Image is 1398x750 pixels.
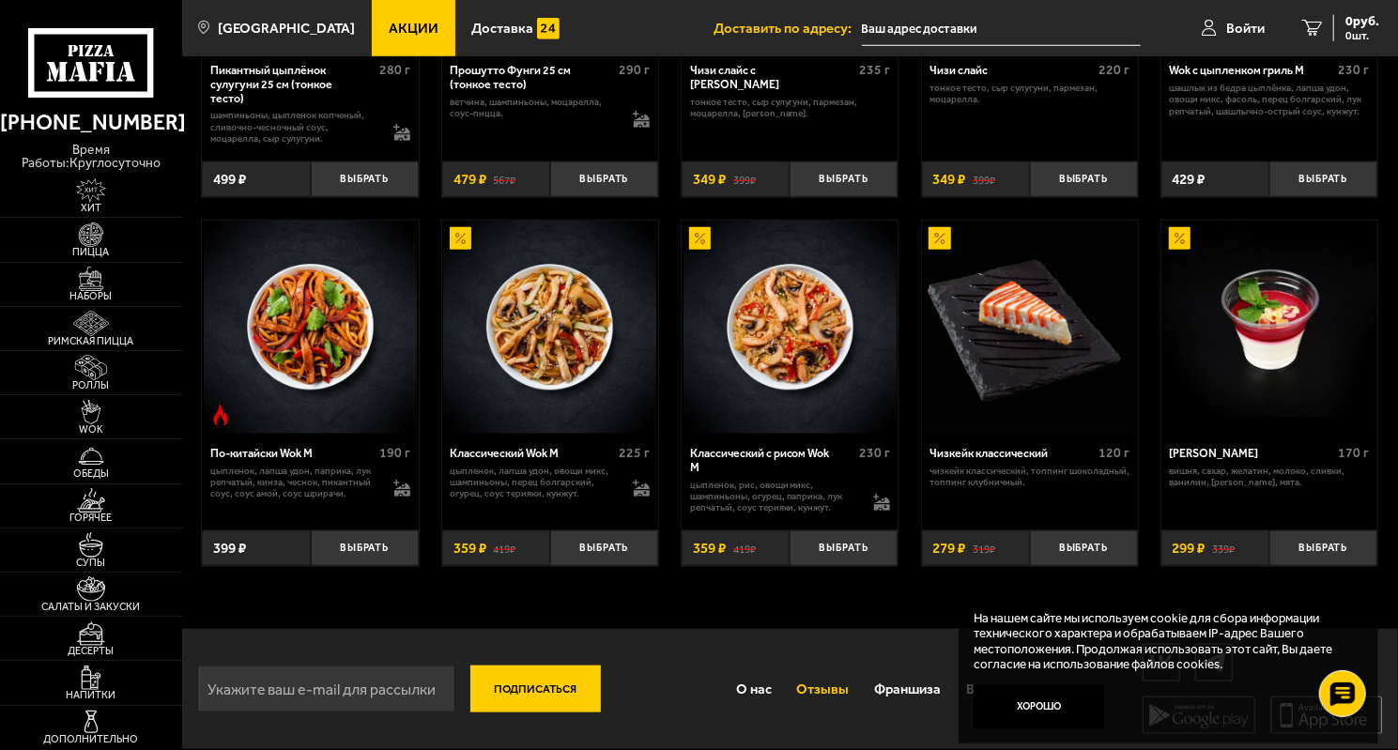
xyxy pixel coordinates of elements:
[923,221,1136,434] img: Чизкейк классический
[550,530,658,566] button: Выбрать
[922,221,1138,434] a: АкционныйЧизкейк классический
[974,610,1353,670] p: На нашем сайте мы используем cookie для сбора информации технического характера и обрабатываем IP...
[690,447,854,475] div: Классический с рисом Wok M
[684,221,897,434] img: Классический с рисом Wok M
[379,445,410,461] span: 190 г
[733,172,756,187] s: 399 ₽
[859,445,890,461] span: 230 г
[973,172,995,187] s: 399 ₽
[210,110,379,145] p: шампиньоны, цыпленок копченый, сливочно-чесночный соус, моцарелла, сыр сулугуни.
[443,221,656,434] img: Классический Wok M
[1030,161,1138,197] button: Выбрать
[218,22,355,36] span: [GEOGRAPHIC_DATA]
[202,221,418,434] a: Острое блюдоПо-китайски Wok M
[929,447,1094,461] div: Чизкейк классический
[1338,62,1369,78] span: 230 г
[1173,540,1206,557] span: 299 ₽
[311,161,419,197] button: Выбрать
[197,666,455,712] input: Укажите ваш e-mail для рассылки
[790,530,898,566] button: Выбрать
[690,64,854,92] div: Чизи слайс с [PERSON_NAME]
[1173,171,1206,188] span: 429 ₽
[862,11,1142,46] input: Ваш адрес доставки
[210,64,375,106] div: Пикантный цыплёнок сулугуни 25 см (тонкое тесто)
[450,97,619,120] p: ветчина, шампиньоны, моцарелла, соус-пицца.
[453,171,486,188] span: 479 ₽
[210,447,375,461] div: По-китайски Wok M
[1226,22,1265,36] span: Войти
[929,83,1129,106] p: тонкое тесто, сыр сулугуни, пармезан, моцарелла.
[1269,530,1377,566] button: Выбрать
[690,97,890,120] p: тонкое тесто, сыр сулугуни, пармезан, моцарелла, [PERSON_NAME].
[690,480,859,514] p: цыпленок, рис, овощи микс, шампиньоны, огурец, паприка, лук репчатый, соус терияки, кунжут.
[682,221,898,434] a: АкционныйКлассический с рисом Wok M
[619,445,650,461] span: 225 г
[311,530,419,566] button: Выбрать
[450,64,614,92] div: Прошутто Фунги 25 см (тонкое тесто)
[714,22,862,36] span: Доставить по адресу:
[210,466,379,500] p: цыпленок, лапша удон, паприка, лук репчатый, кинза, чеснок, пикантный соус, соус Амой, соус шрирачи.
[453,540,486,557] span: 359 ₽
[689,227,711,249] img: Акционный
[213,540,246,557] span: 399 ₽
[932,540,965,557] span: 279 ₽
[1169,466,1369,489] p: вишня, сахар, желатин, молоко, сливки, Ванилин, [PERSON_NAME], Мята.
[790,161,898,197] button: Выбрать
[733,541,756,556] s: 419 ₽
[493,541,515,556] s: 419 ₽
[442,221,658,434] a: АкционныйКлассический Wok M
[1269,161,1377,197] button: Выбрать
[954,666,1039,713] a: Вакансии
[1169,83,1369,117] p: шашлык из бедра цыплёнка, лапша удон, овощи микс, фасоль, перец болгарский, лук репчатый, шашлычн...
[537,18,559,39] img: 15daf4d41897b9f0e9f617042186c801.svg
[1345,15,1379,28] span: 0 руб.
[550,161,658,197] button: Выбрать
[204,221,417,434] img: По-китайски Wok M
[1169,227,1191,249] img: Акционный
[493,172,515,187] s: 567 ₽
[1169,447,1333,461] div: [PERSON_NAME]
[929,466,1129,489] p: Чизкейк классический, топпинг шоколадный, топпинг клубничный.
[1162,221,1375,434] img: Панна Котта
[784,666,862,713] a: Отзывы
[932,171,965,188] span: 349 ₽
[1098,62,1129,78] span: 220 г
[1338,445,1369,461] span: 170 г
[1345,30,1379,41] span: 0 шт.
[379,62,410,78] span: 280 г
[450,466,619,500] p: цыпленок, лапша удон, овощи микс, шампиньоны, перец болгарский, огурец, соус терияки, кунжут.
[693,540,726,557] span: 359 ₽
[724,666,785,713] a: О нас
[1098,445,1129,461] span: 120 г
[471,22,533,36] span: Доставка
[974,685,1105,729] button: Хорошо
[1169,64,1333,78] div: Wok с цыпленком гриль M
[1030,530,1138,566] button: Выбрать
[213,171,246,188] span: 499 ₽
[209,405,231,426] img: Острое блюдо
[1212,541,1235,556] s: 339 ₽
[973,541,995,556] s: 319 ₽
[1161,221,1377,434] a: АкционныйПанна Котта
[862,666,954,713] a: Франшиза
[389,22,438,36] span: Акции
[450,227,471,249] img: Акционный
[693,171,726,188] span: 349 ₽
[619,62,650,78] span: 290 г
[450,447,614,461] div: Классический Wok M
[929,227,950,249] img: Акционный
[929,64,1094,78] div: Чизи слайс
[859,62,890,78] span: 235 г
[470,666,602,712] button: Подписаться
